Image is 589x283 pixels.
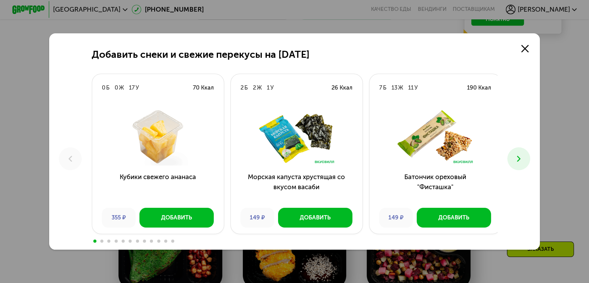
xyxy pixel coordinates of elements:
div: 26 Ккал [331,84,352,92]
div: 2 [253,84,256,92]
img: Кубики свежего ананаса [98,108,217,166]
div: Б [244,84,248,92]
div: У [270,84,274,92]
div: 11 [408,84,414,92]
div: 190 Ккал [467,84,491,92]
div: 13 [392,84,397,92]
div: 149 ₽ [379,208,413,228]
div: 0 [115,84,118,92]
div: 70 Ккал [193,84,214,92]
div: У [136,84,139,92]
div: 7 [379,84,382,92]
div: Добавить [438,214,469,222]
h2: Добавить снеки и свежие перекусы на [DATE] [92,49,309,60]
div: Ж [257,84,262,92]
div: 149 ₽ [240,208,274,228]
h3: Кубики свежего ананаса [92,172,224,202]
div: 0 [102,84,105,92]
div: Добавить [161,214,192,222]
div: У [414,84,418,92]
img: Морская капуста хрустящая со вкусом васаби [237,108,355,166]
h3: Морская капуста хрустящая со вкусом васаби [231,172,362,202]
div: Ж [398,84,403,92]
button: Добавить [139,208,214,228]
h3: Батончик ореховый "Фисташка" [369,172,501,202]
div: 2 [240,84,244,92]
div: 17 [129,84,135,92]
button: Добавить [278,208,352,228]
img: Батончик ореховый "Фисташка" [376,108,494,166]
div: Добавить [300,214,331,222]
div: 355 ₽ [102,208,136,228]
div: 1 [267,84,270,92]
button: Добавить [417,208,491,228]
div: Ж [119,84,124,92]
div: Б [383,84,386,92]
div: Б [106,84,110,92]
